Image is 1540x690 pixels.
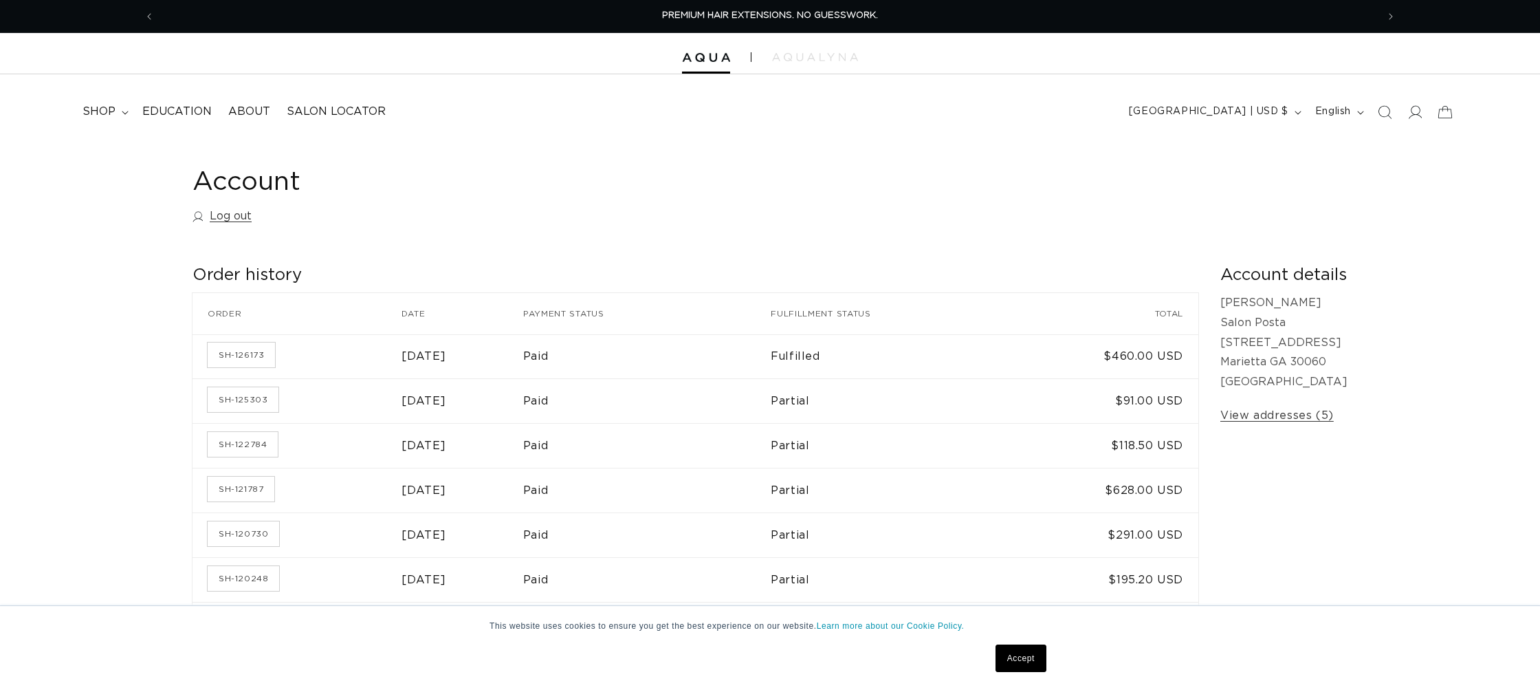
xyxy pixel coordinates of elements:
[74,96,134,127] summary: shop
[1220,293,1347,392] p: [PERSON_NAME] Salon Posta [STREET_ADDRESS] Marietta GA 30060 [GEOGRAPHIC_DATA]
[523,468,771,513] td: Paid
[208,521,279,546] a: Order number SH-120730
[523,513,771,557] td: Paid
[1006,602,1198,647] td: $863.00 USD
[1006,334,1198,379] td: $460.00 USD
[771,334,1005,379] td: Fulfilled
[995,645,1046,672] a: Accept
[208,432,278,457] a: Order number SH-122784
[1220,265,1347,286] h2: Account details
[192,265,1198,286] h2: Order history
[134,96,220,127] a: Education
[1376,3,1406,30] button: Next announcement
[192,166,1347,200] h1: Account
[489,620,1050,632] p: This website uses cookies to ensure you get the best experience on our website.
[771,557,1005,602] td: Partial
[401,396,446,407] time: [DATE]
[1006,293,1198,334] th: Total
[220,96,278,127] a: About
[192,206,252,226] a: Log out
[771,468,1005,513] td: Partial
[523,602,771,647] td: Paid
[1129,105,1288,119] span: [GEOGRAPHIC_DATA] | USD $
[208,343,275,367] a: Order number SH-126173
[278,96,394,127] a: Salon Locator
[1006,468,1198,513] td: $628.00 USD
[662,11,878,20] span: PREMIUM HAIR EXTENSIONS. NO GUESSWORK.
[401,485,446,496] time: [DATE]
[1121,99,1307,125] button: [GEOGRAPHIC_DATA] | USD $
[1220,406,1334,426] a: View addresses (5)
[771,293,1005,334] th: Fulfillment status
[208,387,278,412] a: Order number SH-125303
[401,351,446,362] time: [DATE]
[523,378,771,423] td: Paid
[228,105,270,119] span: About
[401,574,446,585] time: [DATE]
[401,293,522,334] th: Date
[401,440,446,451] time: [DATE]
[771,513,1005,557] td: Partial
[682,53,730,63] img: Aqua Hair Extensions
[523,557,771,602] td: Paid
[401,530,446,541] time: [DATE]
[523,293,771,334] th: Payment status
[1307,99,1369,125] button: English
[142,105,212,119] span: Education
[771,378,1005,423] td: Partial
[287,105,386,119] span: Salon Locator
[771,602,1005,647] td: Partial
[1006,513,1198,557] td: $291.00 USD
[192,293,401,334] th: Order
[1369,97,1400,127] summary: Search
[817,621,965,631] a: Learn more about our Cookie Policy.
[771,423,1005,468] td: Partial
[82,105,115,119] span: shop
[1315,105,1351,119] span: English
[1006,557,1198,602] td: $195.20 USD
[772,53,858,61] img: aqualyna.com
[523,423,771,468] td: Paid
[1006,423,1198,468] td: $118.50 USD
[208,566,279,591] a: Order number SH-120248
[523,334,771,379] td: Paid
[208,477,274,502] a: Order number SH-121787
[1006,378,1198,423] td: $91.00 USD
[134,3,164,30] button: Previous announcement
